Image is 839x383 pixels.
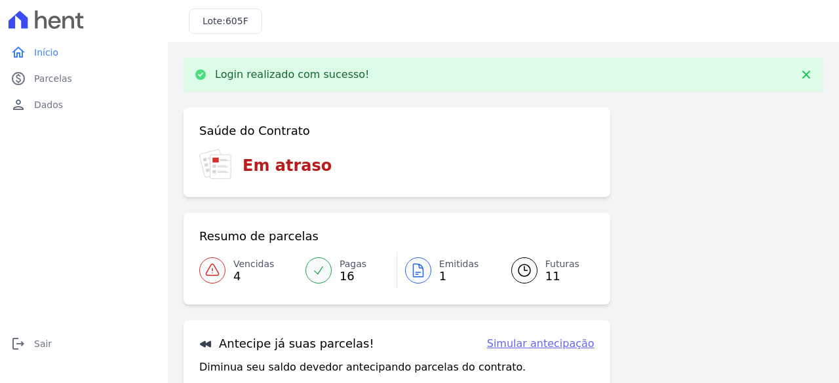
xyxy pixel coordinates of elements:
[10,336,26,352] i: logout
[439,257,479,271] span: Emitidas
[34,337,52,350] span: Sair
[34,98,63,111] span: Dados
[5,65,163,92] a: paidParcelas
[340,257,366,271] span: Pagas
[298,252,397,289] a: Pagas 16
[225,16,248,26] span: 605F
[199,252,298,289] a: Vencidas 4
[199,359,526,375] p: Diminua seu saldo devedor antecipando parcelas do contrato.
[34,72,72,85] span: Parcelas
[487,336,595,352] a: Simular antecipação
[199,123,310,139] h3: Saúde do Contrato
[545,257,579,271] span: Futuras
[215,68,370,81] p: Login realizado com sucesso!
[340,271,366,282] span: 16
[10,71,26,86] i: paid
[199,228,319,244] h3: Resumo de parcelas
[496,252,595,289] a: Futuras 11
[233,257,274,271] span: Vencidas
[243,154,332,177] h3: Em atraso
[5,92,163,118] a: personDados
[5,331,163,357] a: logoutSair
[34,46,58,59] span: Início
[233,271,274,282] span: 4
[10,97,26,113] i: person
[203,14,248,28] h3: Lote:
[5,39,163,65] a: homeInício
[439,271,479,282] span: 1
[545,271,579,282] span: 11
[397,252,496,289] a: Emitidas 1
[199,336,374,352] h3: Antecipe já suas parcelas!
[10,45,26,60] i: home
